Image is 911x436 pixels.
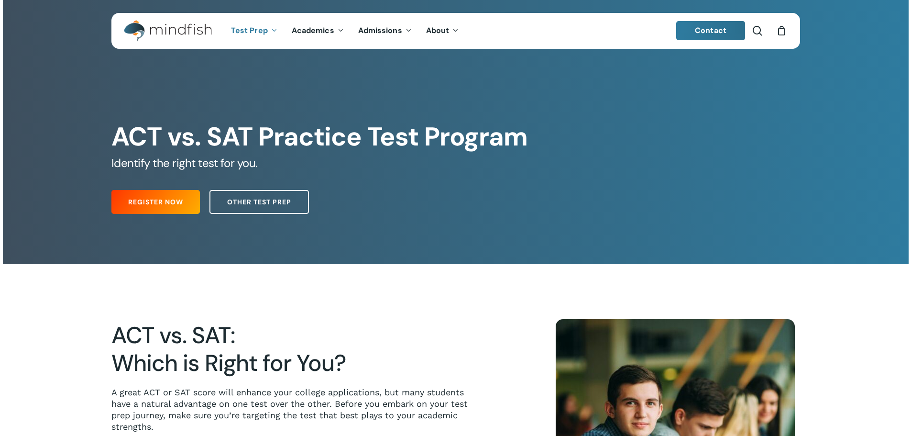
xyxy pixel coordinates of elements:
[111,322,483,377] h2: ACT vs. SAT: Which is Right for You?
[292,25,334,35] span: Academics
[224,27,285,35] a: Test Prep
[777,25,787,36] a: Cart
[351,27,419,35] a: Admissions
[111,13,800,49] header: Main Menu
[224,13,466,49] nav: Main Menu
[426,25,450,35] span: About
[695,25,726,35] span: Contact
[227,197,291,207] span: Other Test Prep
[285,27,351,35] a: Academics
[231,25,268,35] span: Test Prep
[111,156,800,171] h5: Identify the right test for you.
[111,122,800,152] h1: ACT vs. SAT Practice Test Program
[111,387,483,433] p: A great ACT or SAT score will enhance your college applications, but many students have a natural...
[358,25,402,35] span: Admissions
[419,27,466,35] a: About
[128,197,183,207] span: Register Now
[209,190,309,214] a: Other Test Prep
[111,190,200,214] a: Register Now
[676,21,745,40] a: Contact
